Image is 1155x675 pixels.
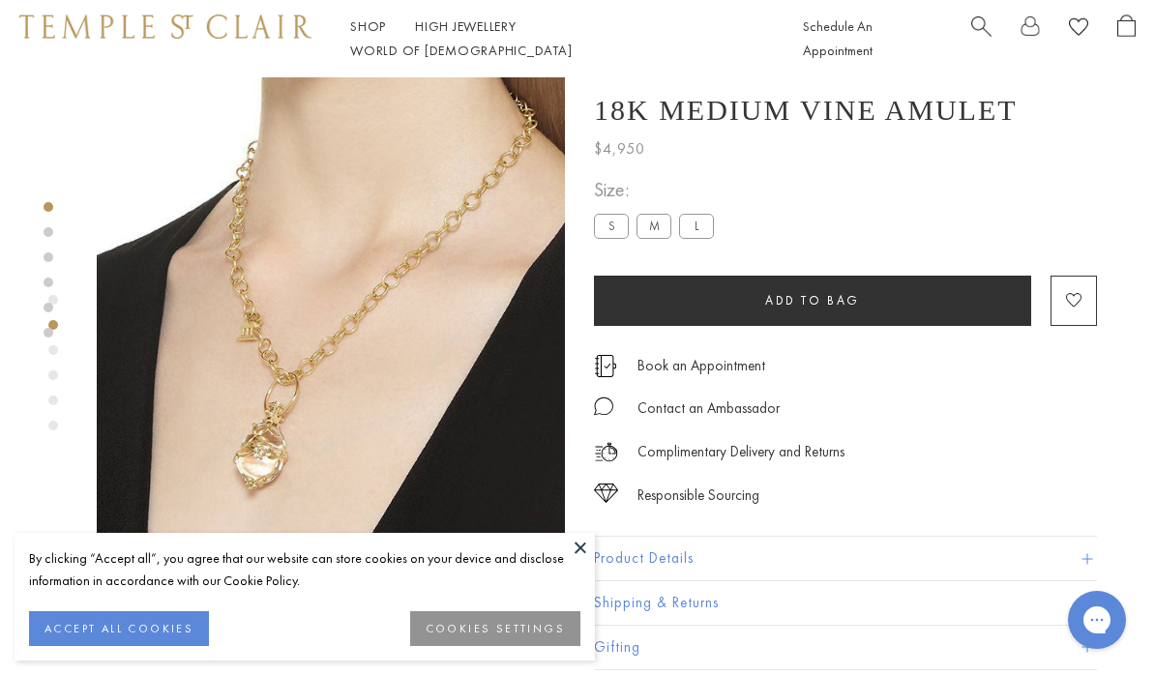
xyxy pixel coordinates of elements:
a: View Wishlist [1069,15,1088,44]
label: M [637,214,671,238]
span: $4,950 [594,136,645,161]
span: Size: [594,174,722,206]
img: icon_delivery.svg [594,440,618,464]
label: S [594,214,629,238]
img: icon_sourcing.svg [594,484,618,503]
a: Open Shopping Bag [1117,15,1136,63]
button: COOKIES SETTINGS [410,611,580,646]
a: Schedule An Appointment [803,17,873,59]
img: Temple St. Clair [19,15,311,38]
img: icon_appointment.svg [594,355,617,377]
label: L [679,214,714,238]
a: World of [DEMOGRAPHIC_DATA]World of [DEMOGRAPHIC_DATA] [350,42,572,59]
img: P51816-E18VINE [97,74,565,543]
h1: 18K Medium Vine Amulet [594,94,1018,127]
button: Add to bag [594,276,1031,326]
button: ACCEPT ALL COOKIES [29,611,209,646]
a: High JewelleryHigh Jewellery [415,17,517,35]
div: Product gallery navigation [48,290,58,446]
button: Product Details [594,537,1097,580]
button: Gifting [594,626,1097,669]
span: Add to bag [765,292,860,308]
div: By clicking “Accept all”, you agree that our website can store cookies on your device and disclos... [29,547,580,592]
p: Complimentary Delivery and Returns [637,440,844,464]
iframe: Gorgias live chat messenger [1058,584,1136,656]
a: Search [971,15,992,63]
a: ShopShop [350,17,386,35]
button: Shipping & Returns [594,581,1097,625]
nav: Main navigation [350,15,759,63]
div: Responsible Sourcing [637,484,759,508]
a: Book an Appointment [637,355,765,376]
img: MessageIcon-01_2.svg [594,396,613,416]
div: Contact an Ambassador [637,396,780,421]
